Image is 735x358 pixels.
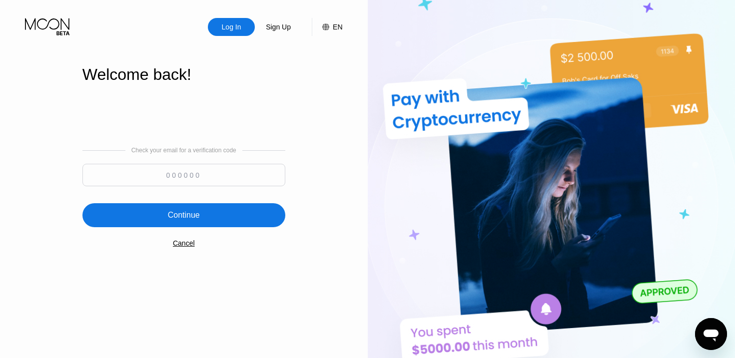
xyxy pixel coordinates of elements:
div: Cancel [173,239,195,247]
div: Log In [221,22,242,32]
iframe: Button to launch messaging window [695,318,727,350]
div: Continue [82,203,285,227]
input: 000000 [82,164,285,186]
div: Log In [208,18,255,36]
div: Continue [168,210,200,220]
div: Welcome back! [82,65,285,84]
div: Sign Up [265,22,292,32]
div: Sign Up [255,18,302,36]
div: EN [333,23,342,31]
div: Check your email for a verification code [131,147,236,154]
div: EN [312,18,342,36]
